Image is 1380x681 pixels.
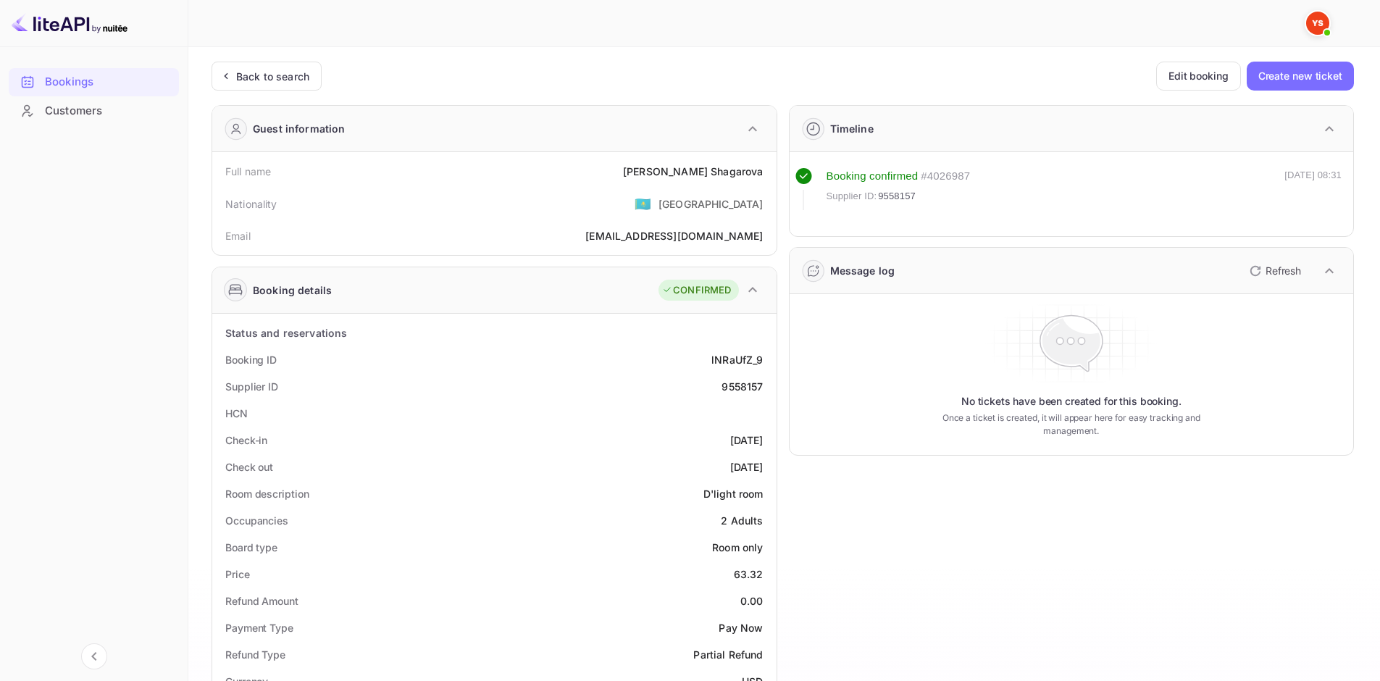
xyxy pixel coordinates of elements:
[1156,62,1241,91] button: Edit booking
[45,74,172,91] div: Bookings
[45,103,172,120] div: Customers
[225,486,309,501] div: Room description
[740,593,764,609] div: 0.00
[225,433,267,448] div: Check-in
[878,189,916,204] span: 9558157
[721,513,763,528] div: 2 Adults
[225,620,293,635] div: Payment Type
[658,196,764,212] div: [GEOGRAPHIC_DATA]
[9,68,179,95] a: Bookings
[1306,12,1329,35] img: Yandex Support
[712,540,763,555] div: Room only
[225,647,285,662] div: Refund Type
[225,567,250,582] div: Price
[830,263,895,278] div: Message log
[827,189,877,204] span: Supplier ID:
[225,228,251,243] div: Email
[662,283,731,298] div: CONFIRMED
[225,406,248,421] div: HCN
[961,394,1182,409] p: No tickets have been created for this booking.
[236,69,309,84] div: Back to search
[253,283,332,298] div: Booking details
[730,433,764,448] div: [DATE]
[1247,62,1354,91] button: Create new ticket
[919,411,1223,438] p: Once a ticket is created, it will appear here for easy tracking and management.
[225,352,277,367] div: Booking ID
[711,352,763,367] div: lNRaUfZ_9
[703,486,764,501] div: D'light room
[225,593,298,609] div: Refund Amount
[225,325,347,340] div: Status and reservations
[225,513,288,528] div: Occupancies
[921,168,970,185] div: # 4026987
[12,12,127,35] img: LiteAPI logo
[730,459,764,475] div: [DATE]
[225,540,277,555] div: Board type
[1241,259,1307,283] button: Refresh
[225,459,273,475] div: Check out
[734,567,764,582] div: 63.32
[585,228,763,243] div: [EMAIL_ADDRESS][DOMAIN_NAME]
[9,97,179,125] div: Customers
[253,121,346,136] div: Guest information
[225,196,277,212] div: Nationality
[827,168,919,185] div: Booking confirmed
[623,164,763,179] div: [PERSON_NAME] Shagarova
[1284,168,1342,210] div: [DATE] 08:31
[81,643,107,669] button: Collapse navigation
[830,121,874,136] div: Timeline
[9,68,179,96] div: Bookings
[635,191,651,217] span: United States
[719,620,763,635] div: Pay Now
[225,379,278,394] div: Supplier ID
[225,164,271,179] div: Full name
[722,379,763,394] div: 9558157
[693,647,763,662] div: Partial Refund
[1266,263,1301,278] p: Refresh
[9,97,179,124] a: Customers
